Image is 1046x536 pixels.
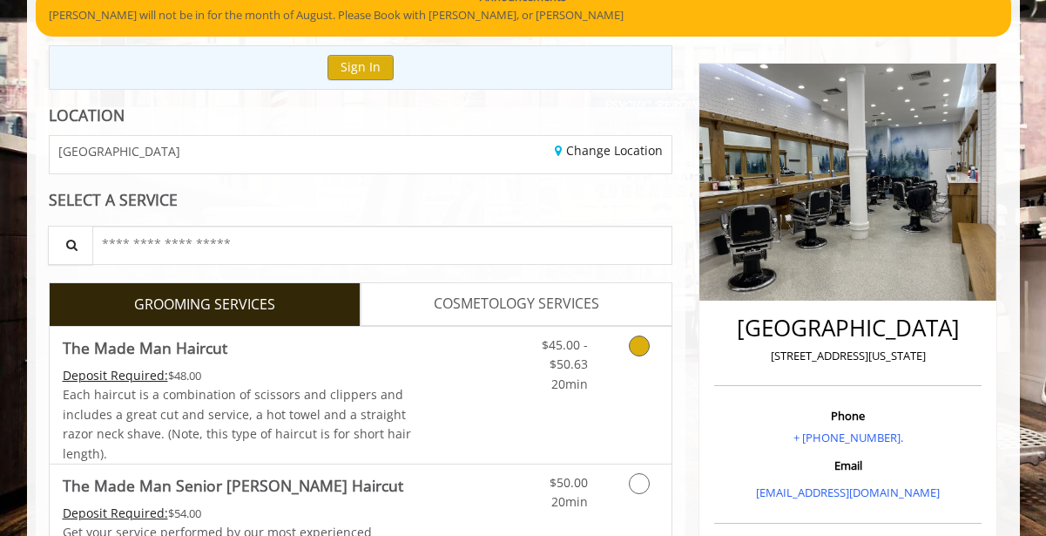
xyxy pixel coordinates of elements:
[756,485,940,500] a: [EMAIL_ADDRESS][DOMAIN_NAME]
[551,493,588,510] span: 20min
[551,376,588,392] span: 20min
[63,366,413,385] div: $48.00
[63,473,403,498] b: The Made Man Senior [PERSON_NAME] Haircut
[63,367,168,383] span: This service needs some Advance to be paid before we block your appointment
[793,430,903,445] a: + [PHONE_NUMBER].
[719,410,977,422] h3: Phone
[719,459,977,472] h3: Email
[542,336,588,372] span: $45.00 - $50.63
[63,386,411,461] span: Each haircut is a combination of scissors and clippers and includes a great cut and service, a ho...
[134,294,275,316] span: GROOMING SERVICES
[49,192,673,208] div: SELECT A SERVICE
[49,105,125,126] b: LOCATION
[48,226,93,265] button: Service Search
[63,336,227,360] b: The Made Man Haircut
[719,315,977,341] h2: [GEOGRAPHIC_DATA]
[58,145,180,158] span: [GEOGRAPHIC_DATA]
[327,55,394,80] button: Sign In
[555,142,663,159] a: Change Location
[63,504,413,523] div: $54.00
[550,474,588,491] span: $50.00
[719,347,977,365] p: [STREET_ADDRESS][US_STATE]
[434,293,599,315] span: COSMETOLOGY SERVICES
[49,6,998,24] p: [PERSON_NAME] will not be in for the month of August. Please Book with [PERSON_NAME], or [PERSON_...
[63,505,168,521] span: This service needs some Advance to be paid before we block your appointment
